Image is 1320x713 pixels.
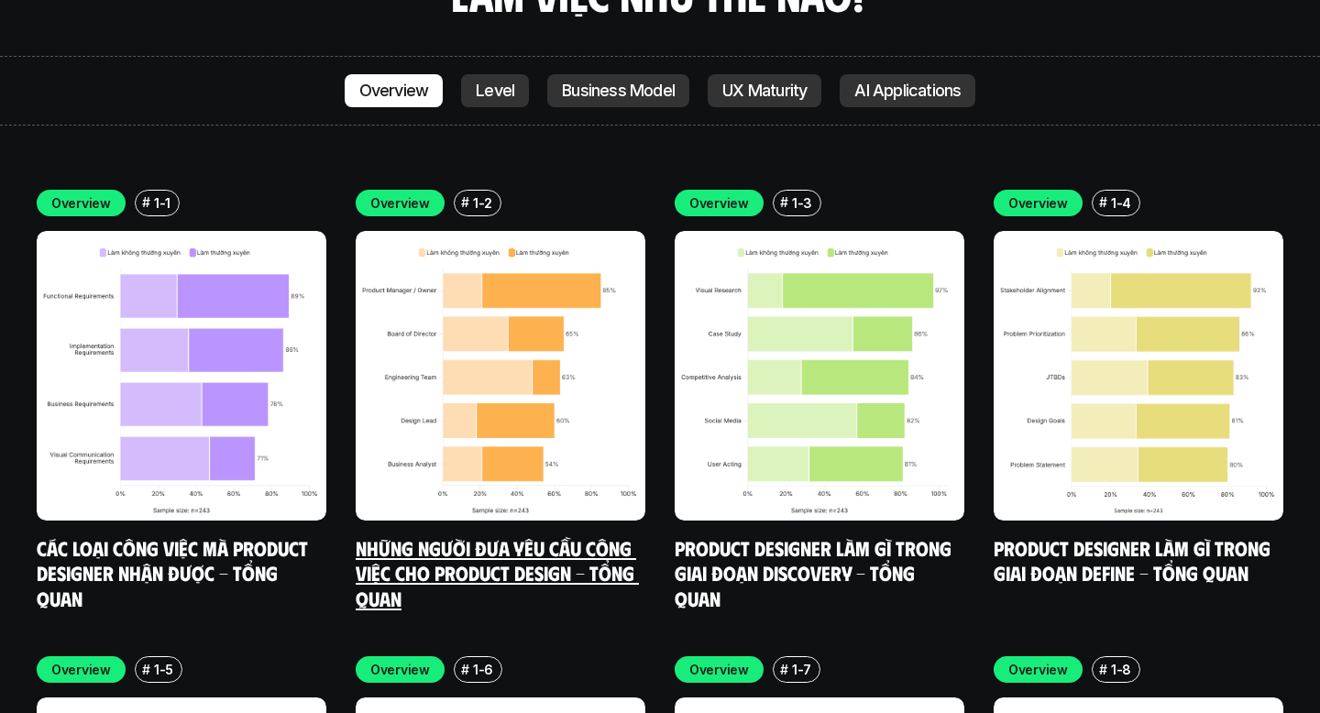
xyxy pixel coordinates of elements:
[154,660,173,679] p: 1-5
[689,193,749,213] p: Overview
[142,195,150,209] h6: #
[1099,195,1107,209] h6: #
[461,74,529,107] a: Level
[370,660,430,679] p: Overview
[708,74,821,107] a: UX Maturity
[370,193,430,213] p: Overview
[1111,193,1131,213] p: 1-4
[780,195,788,209] h6: #
[51,193,111,213] p: Overview
[547,74,689,107] a: Business Model
[1008,193,1068,213] p: Overview
[1008,660,1068,679] p: Overview
[345,74,444,107] a: Overview
[356,535,639,610] a: Những người đưa yêu cầu công việc cho Product Design - Tổng quan
[675,535,956,610] a: Product Designer làm gì trong giai đoạn Discovery - Tổng quan
[792,193,812,213] p: 1-3
[854,82,961,100] p: AI Applications
[476,82,514,100] p: Level
[562,82,675,100] p: Business Model
[473,193,492,213] p: 1-2
[461,195,469,209] h6: #
[51,660,111,679] p: Overview
[1099,663,1107,676] h6: #
[994,535,1275,586] a: Product Designer làm gì trong giai đoạn Define - Tổng quan
[840,74,975,107] a: AI Applications
[359,82,429,100] p: Overview
[722,82,807,100] p: UX Maturity
[37,535,313,610] a: Các loại công việc mà Product Designer nhận được - Tổng quan
[461,663,469,676] h6: #
[780,663,788,676] h6: #
[142,663,150,676] h6: #
[1111,660,1131,679] p: 1-8
[792,660,811,679] p: 1-7
[473,660,493,679] p: 1-6
[689,660,749,679] p: Overview
[154,193,170,213] p: 1-1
